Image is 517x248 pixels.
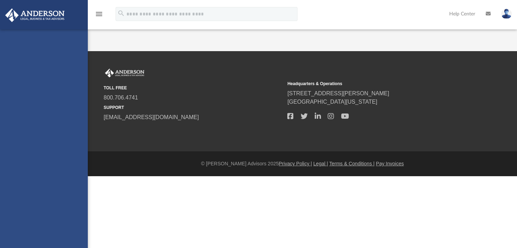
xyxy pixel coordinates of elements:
a: Legal | [313,161,328,166]
div: © [PERSON_NAME] Advisors 2025 [88,160,517,167]
small: TOLL FREE [104,85,282,91]
a: menu [95,13,103,18]
img: Anderson Advisors Platinum Portal [104,69,146,78]
a: [EMAIL_ADDRESS][DOMAIN_NAME] [104,114,199,120]
a: Pay Invoices [376,161,404,166]
i: menu [95,10,103,18]
a: Terms & Conditions | [329,161,375,166]
img: Anderson Advisors Platinum Portal [3,8,67,22]
a: [GEOGRAPHIC_DATA][US_STATE] [287,99,377,105]
a: [STREET_ADDRESS][PERSON_NAME] [287,90,389,96]
small: SUPPORT [104,104,282,111]
a: 800.706.4741 [104,95,138,101]
small: Headquarters & Operations [287,81,466,87]
a: Privacy Policy | [279,161,312,166]
i: search [117,9,125,17]
img: User Pic [501,9,512,19]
